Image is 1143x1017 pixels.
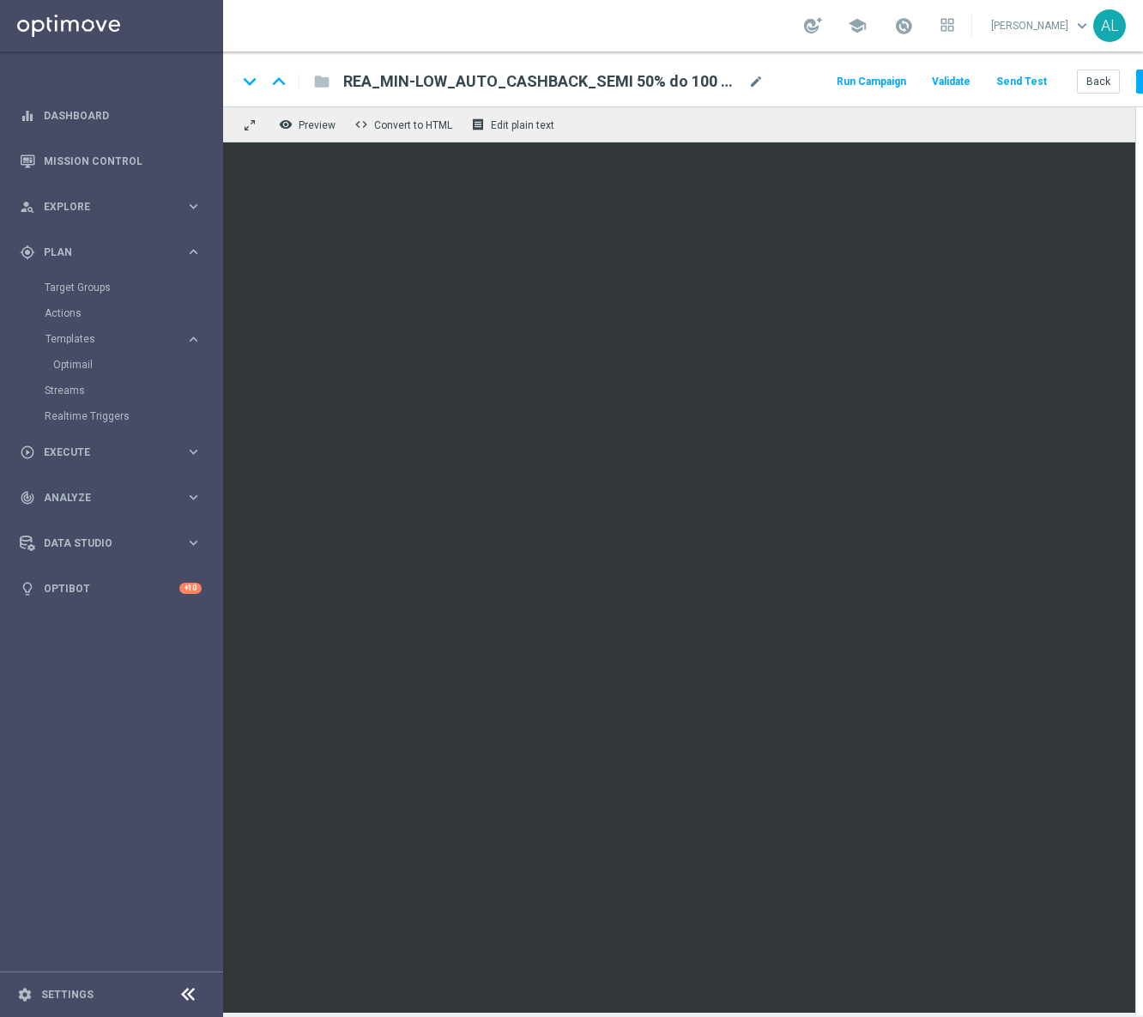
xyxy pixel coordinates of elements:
div: Templates [45,334,185,344]
a: Mission Control [44,138,202,184]
i: keyboard_arrow_right [185,489,202,505]
span: Templates [45,334,168,344]
button: track_changes Analyze keyboard_arrow_right [19,491,203,505]
span: school [848,16,867,35]
button: equalizer Dashboard [19,109,203,123]
span: Analyze [44,493,185,503]
button: Back [1077,70,1120,94]
div: Optibot [20,566,202,611]
i: keyboard_arrow_right [185,331,202,348]
i: keyboard_arrow_right [185,444,202,460]
span: keyboard_arrow_down [1073,16,1092,35]
button: Validate [929,70,973,94]
i: settings [17,987,33,1002]
i: keyboard_arrow_down [237,69,263,94]
span: Explore [44,202,185,212]
a: [PERSON_NAME]keyboard_arrow_down [989,13,1093,39]
span: Edit plain text [491,119,554,131]
a: Streams [45,384,178,397]
div: Streams [45,378,221,403]
div: Analyze [20,490,185,505]
div: Explore [20,199,185,215]
i: person_search [20,199,35,215]
span: Plan [44,247,185,257]
div: Templates [45,326,221,378]
span: REA_MIN-LOW_AUTO_CASHBACK_SEMI 50% do 100 PLN_120825 [343,71,741,92]
i: gps_fixed [20,245,35,260]
div: Optimail [53,352,221,378]
i: remove_red_eye [279,118,293,131]
a: Dashboard [44,93,202,138]
i: receipt [471,118,485,131]
button: person_search Explore keyboard_arrow_right [19,200,203,214]
a: Actions [45,306,178,320]
button: play_circle_outline Execute keyboard_arrow_right [19,445,203,459]
button: receipt Edit plain text [467,113,562,136]
span: mode_edit [748,74,764,89]
i: play_circle_outline [20,445,35,460]
a: Optimail [53,358,178,372]
div: Data Studio [20,536,185,551]
i: keyboard_arrow_right [185,535,202,551]
div: Dashboard [20,93,202,138]
button: code Convert to HTML [350,113,460,136]
span: Data Studio [44,538,185,548]
a: Settings [41,990,94,1000]
div: Mission Control [20,138,202,184]
i: keyboard_arrow_right [185,244,202,260]
button: Templates keyboard_arrow_right [45,332,203,346]
button: Send Test [994,70,1049,94]
span: Validate [932,76,971,88]
div: +10 [179,583,202,594]
button: gps_fixed Plan keyboard_arrow_right [19,245,203,259]
button: Run Campaign [834,70,909,94]
div: AL [1093,9,1126,42]
button: lightbulb Optibot +10 [19,582,203,596]
div: Target Groups [45,275,221,300]
div: Execute [20,445,185,460]
i: keyboard_arrow_right [185,198,202,215]
span: Convert to HTML [374,119,452,131]
i: lightbulb [20,581,35,596]
i: track_changes [20,490,35,505]
a: Realtime Triggers [45,409,178,423]
div: Plan [20,245,185,260]
span: Execute [44,447,185,457]
a: Target Groups [45,281,178,294]
i: keyboard_arrow_up [266,69,292,94]
i: equalizer [20,108,35,124]
a: Optibot [44,566,179,611]
span: code [354,118,368,131]
div: Actions [45,300,221,326]
span: Preview [299,119,336,131]
button: remove_red_eye Preview [275,113,343,136]
button: Data Studio keyboard_arrow_right [19,536,203,550]
div: Realtime Triggers [45,403,221,429]
button: Mission Control [19,154,203,168]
